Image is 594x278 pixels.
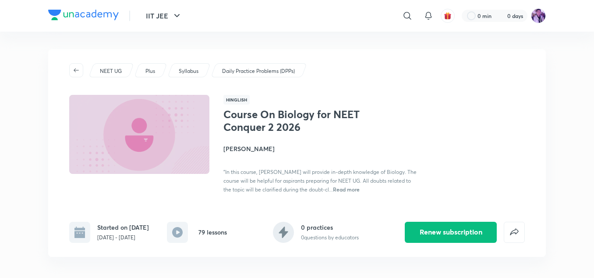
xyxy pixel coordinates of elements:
[68,94,211,175] img: Thumbnail
[100,67,122,75] p: NEET UG
[177,67,200,75] a: Syllabus
[301,223,359,232] h6: 0 practices
[48,10,119,22] a: Company Logo
[223,169,417,193] span: "In this course, [PERSON_NAME] will provide in-depth knowledge of Biology. The course will be hel...
[405,222,497,243] button: Renew subscription
[97,234,149,242] p: [DATE] - [DATE]
[179,67,198,75] p: Syllabus
[222,67,295,75] p: Daily Practice Problems (DPPs)
[223,144,420,153] h4: [PERSON_NAME]
[48,10,119,20] img: Company Logo
[198,227,227,237] h6: 79 lessons
[333,186,360,193] span: Read more
[504,222,525,243] button: false
[444,12,452,20] img: avatar
[531,8,546,23] img: preeti Tripathi
[497,11,506,20] img: streak
[223,95,250,105] span: Hinglish
[141,7,187,25] button: IIT JEE
[144,67,157,75] a: Plus
[145,67,155,75] p: Plus
[441,9,455,23] button: avatar
[223,108,367,134] h1: Course On Biology for NEET Conquer 2 2026
[301,234,359,242] p: 0 questions by educators
[97,223,149,232] h6: Started on [DATE]
[221,67,297,75] a: Daily Practice Problems (DPPs)
[99,67,124,75] a: NEET UG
